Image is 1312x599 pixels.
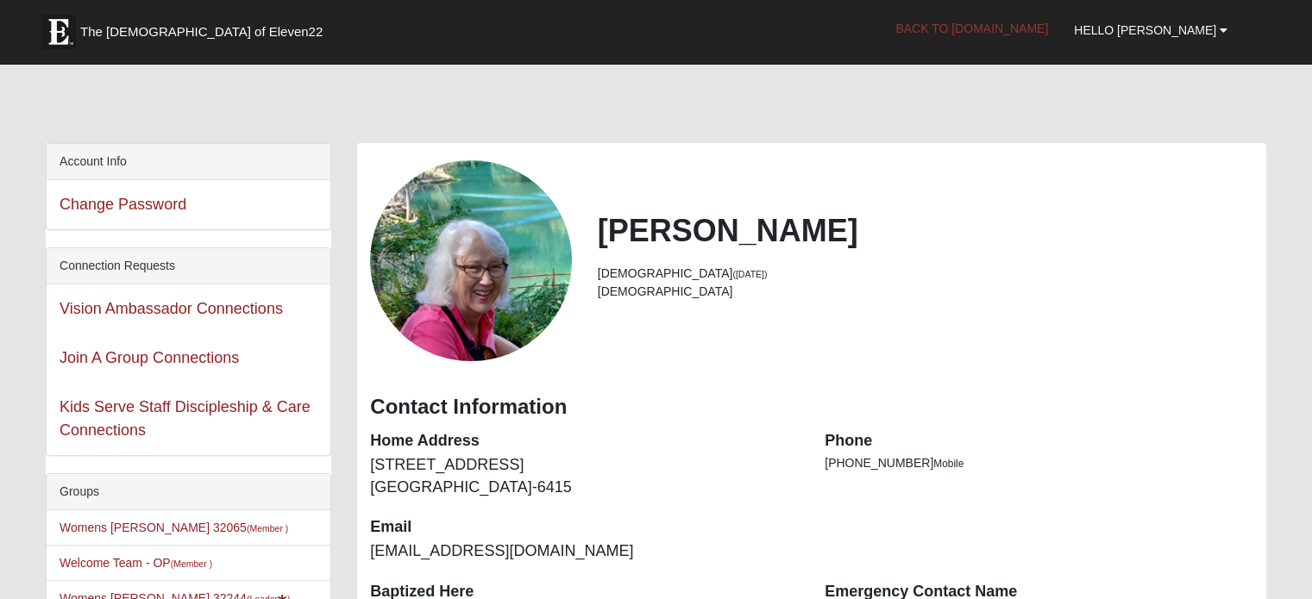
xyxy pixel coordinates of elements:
span: Mobile [933,458,964,470]
span: The [DEMOGRAPHIC_DATA] of Eleven22 [80,23,323,41]
dt: Email [370,516,799,539]
a: Kids Serve Staff Discipleship & Care Connections [60,398,311,439]
dt: Home Address [370,430,799,452]
a: Vision Ambassador Connections [60,300,283,317]
li: [DEMOGRAPHIC_DATA] [598,265,1253,283]
small: (Member ) [171,558,212,569]
dt: Phone [825,430,1253,452]
img: Eleven22 logo [41,15,76,49]
h2: [PERSON_NAME] [598,212,1253,249]
li: [PHONE_NUMBER] [825,454,1253,472]
dd: [STREET_ADDRESS] [GEOGRAPHIC_DATA]-6415 [370,454,799,498]
h3: Contact Information [370,395,1253,420]
dd: [EMAIL_ADDRESS][DOMAIN_NAME] [370,540,799,563]
small: (Member ) [247,523,288,533]
small: ([DATE]) [732,269,767,279]
a: Welcome Team - OP(Member ) [60,556,212,570]
div: Connection Requests [47,248,330,284]
a: Womens [PERSON_NAME] 32065(Member ) [60,521,288,534]
a: The [DEMOGRAPHIC_DATA] of Eleven22 [33,6,378,49]
span: Hello [PERSON_NAME] [1074,23,1216,37]
div: Account Info [47,144,330,180]
a: View Fullsize Photo [370,160,571,361]
a: Back to [DOMAIN_NAME] [882,7,1061,50]
div: Groups [47,474,330,510]
a: Hello [PERSON_NAME] [1061,9,1240,52]
li: [DEMOGRAPHIC_DATA] [598,283,1253,301]
a: Join A Group Connections [60,349,239,366]
a: Change Password [60,196,186,213]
